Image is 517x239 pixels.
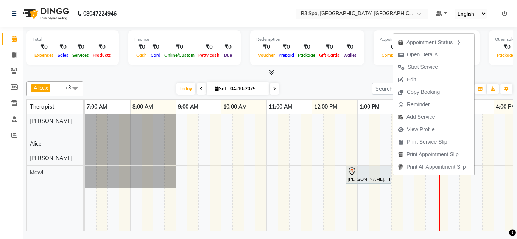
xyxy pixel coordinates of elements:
div: Redemption [256,36,358,43]
span: Prepaid [277,53,296,58]
span: Mawi [30,169,43,176]
span: Petty cash [196,53,221,58]
span: View Profile [407,126,435,133]
a: 9:00 AM [176,101,200,112]
img: printapt.png [398,152,403,157]
img: logo [19,3,71,24]
span: Reminder [407,101,430,109]
div: ₹0 [221,43,235,51]
span: Sales [56,53,70,58]
span: Expenses [33,53,56,58]
div: Total [33,36,113,43]
span: Gift Cards [317,53,341,58]
div: ₹0 [196,43,221,51]
span: Add Service [406,113,435,121]
a: 10:00 AM [221,101,249,112]
div: Appointment [380,36,473,43]
span: Products [91,53,113,58]
a: 7:00 AM [85,101,109,112]
span: Alice [30,140,42,147]
img: apt_status.png [398,40,403,45]
b: 08047224946 [83,3,117,24]
div: ₹0 [277,43,296,51]
span: Package [296,53,317,58]
a: 11:00 AM [267,101,294,112]
div: Finance [134,36,235,43]
span: Copy Booking [407,88,440,96]
img: printall.png [398,164,403,170]
span: Print Appointment Slip [406,151,459,158]
div: ₹0 [162,43,196,51]
span: Sat [213,86,228,92]
div: ₹0 [56,43,70,51]
span: Print Service Slip [407,138,447,146]
a: x [45,85,48,91]
span: Card [149,53,162,58]
a: 1:00 PM [358,101,382,112]
div: Appointment Status [393,36,474,48]
div: ₹0 [134,43,149,51]
span: Alice [34,85,45,91]
span: Open Details [407,51,438,59]
span: Voucher [256,53,277,58]
input: 2025-10-04 [228,83,266,95]
div: ₹0 [91,43,113,51]
span: Today [176,83,195,95]
div: ₹0 [33,43,56,51]
div: ₹0 [149,43,162,51]
span: Print All Appointment Slip [406,163,466,171]
span: Wallet [341,53,358,58]
a: 12:00 PM [312,101,339,112]
span: +3 [65,84,77,90]
input: Search Appointment [372,83,438,95]
span: Therapist [30,103,54,110]
div: [PERSON_NAME], TK02, 12:45 PM-01:45 PM, Traditional Swedish Relaxation Therapy - [DEMOGRAPHIC_DAT... [347,167,390,183]
div: ₹0 [256,43,277,51]
span: Services [70,53,91,58]
div: ₹0 [317,43,341,51]
span: Due [222,53,234,58]
img: add-service.png [398,114,403,120]
span: Completed [380,53,405,58]
div: ₹0 [70,43,91,51]
div: 0 [380,43,405,51]
span: Start Service [408,63,438,71]
span: Online/Custom [162,53,196,58]
div: ₹0 [296,43,317,51]
span: Cash [134,53,149,58]
span: Edit [407,76,416,84]
a: 8:00 AM [131,101,155,112]
span: [PERSON_NAME] [30,118,72,124]
span: [PERSON_NAME] [30,155,72,161]
div: ₹0 [341,43,358,51]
